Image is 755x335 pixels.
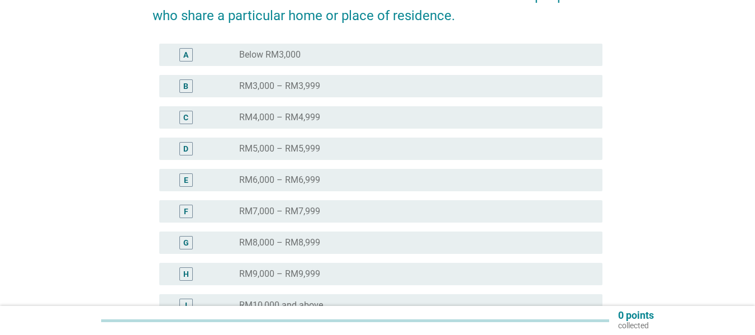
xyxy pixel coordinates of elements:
label: RM7,000 – RM7,999 [239,206,320,217]
div: G [183,237,189,249]
div: D [183,143,188,155]
label: RM9,000 – RM9,999 [239,268,320,280]
label: RM4,000 – RM4,999 [239,112,320,123]
div: B [183,81,188,92]
label: RM10,000 and above [239,300,323,311]
label: RM3,000 – RM3,999 [239,81,320,92]
p: collected [618,320,654,331]
p: 0 points [618,310,654,320]
div: E [184,174,188,186]
label: RM5,000 – RM5,999 [239,143,320,154]
div: H [183,268,189,280]
div: C [183,112,188,124]
div: F [184,206,188,218]
label: RM8,000 – RM8,999 [239,237,320,248]
label: Below RM3,000 [239,49,301,60]
label: RM6,000 – RM6,999 [239,174,320,186]
div: I [185,300,187,312]
div: A [183,49,188,61]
